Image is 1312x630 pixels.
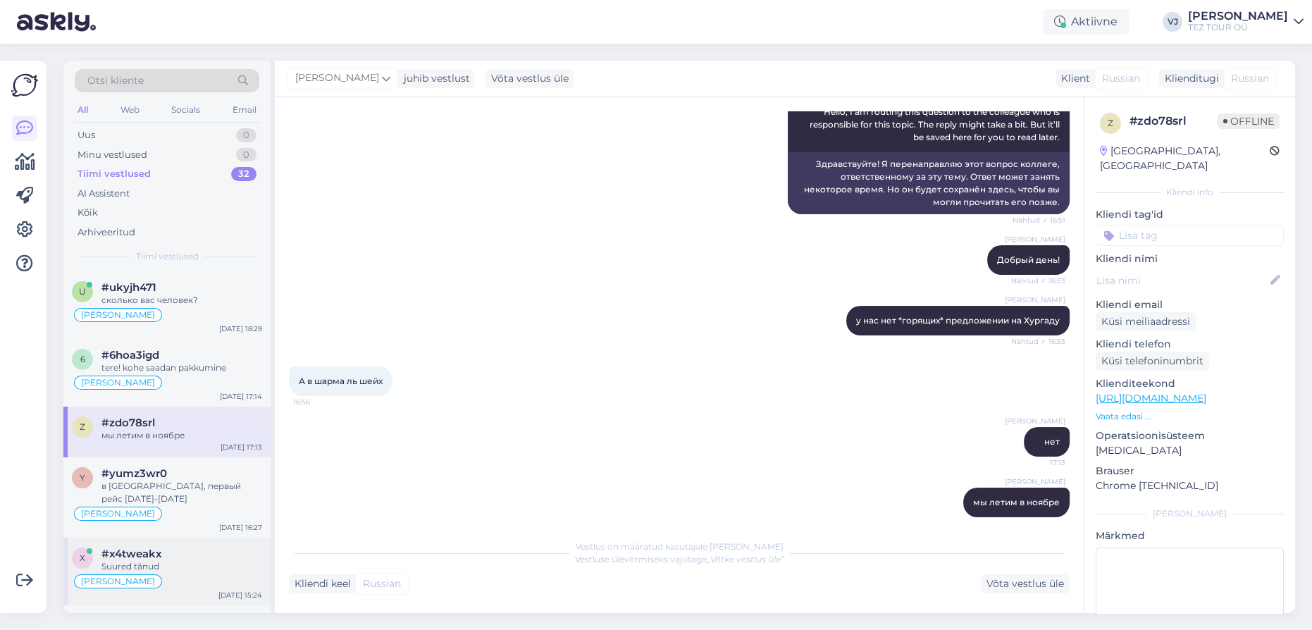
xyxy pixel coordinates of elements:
[1188,11,1288,22] div: [PERSON_NAME]
[78,226,135,240] div: Arhiveeritud
[78,206,98,220] div: Kõik
[87,73,144,88] span: Otsi kliente
[1188,11,1304,33] a: [PERSON_NAME]TEZ TOUR OÜ
[1096,273,1268,288] input: Lisa nimi
[101,294,262,307] div: сколько вас человек?
[1159,71,1219,86] div: Klienditugi
[118,101,142,119] div: Web
[1096,252,1284,266] p: Kliendi nimi
[218,590,262,600] div: [DATE] 15:24
[136,250,199,263] span: Tiimi vestlused
[363,576,401,591] span: Russian
[973,497,1060,507] span: мы летим в ноябре
[1096,225,1284,246] input: Lisa tag
[1011,276,1065,286] span: Nähtud ✓ 16:53
[1102,71,1140,86] span: Russian
[485,69,574,88] div: Võta vestlus üle
[1096,529,1284,543] p: Märkmed
[236,148,256,162] div: 0
[101,281,156,294] span: #ukyjh471
[219,522,262,533] div: [DATE] 16:27
[1096,207,1284,222] p: Kliendi tag'id
[1096,337,1284,352] p: Kliendi telefon
[1096,312,1196,331] div: Küsi meiliaadressi
[236,128,256,142] div: 0
[81,577,155,586] span: [PERSON_NAME]
[1096,352,1209,371] div: Küsi telefoninumbrit
[1163,12,1182,32] div: VJ
[219,323,262,334] div: [DATE] 18:29
[101,560,262,573] div: Suured tänud
[1096,376,1284,391] p: Klienditeekond
[1043,9,1129,35] div: Aktiivne
[1096,478,1284,493] p: Chrome [TECHNICAL_ID]
[293,397,346,407] span: 16:56
[168,101,203,119] div: Socials
[80,552,85,563] span: x
[1188,22,1288,33] div: TEZ TOUR OÜ
[1096,297,1284,312] p: Kliendi email
[576,541,784,552] span: Vestlus on määratud kasutajale [PERSON_NAME]
[78,167,151,181] div: Tiimi vestlused
[295,70,379,86] span: [PERSON_NAME]
[11,72,38,99] img: Askly Logo
[289,576,351,591] div: Kliendi keel
[788,152,1070,214] div: Здравствуйте! Я перенаправляю этот вопрос коллеге, ответственному за эту тему. Ответ может занять...
[707,554,784,564] i: „Võtke vestlus üle”
[78,187,130,201] div: AI Assistent
[997,254,1060,265] span: Добрый день!
[1100,144,1270,173] div: [GEOGRAPHIC_DATA], [GEOGRAPHIC_DATA]
[1005,295,1065,305] span: [PERSON_NAME]
[231,167,256,181] div: 32
[101,429,262,442] div: мы летим в ноябре
[1096,443,1284,458] p: [MEDICAL_DATA]
[1005,416,1065,426] span: [PERSON_NAME]
[856,315,1060,326] span: у нас нет *горящих* предложении на Хургаду
[1013,457,1065,468] span: 17:13
[1130,113,1218,130] div: # zdo78srl
[101,467,167,480] span: #yumz3wr0
[1096,428,1284,443] p: Operatsioonisüsteem
[1231,71,1269,86] span: Russian
[1108,118,1113,128] span: z
[220,391,262,402] div: [DATE] 17:14
[101,548,162,560] span: #x4tweakx
[1005,476,1065,487] span: [PERSON_NAME]
[1096,392,1206,404] a: [URL][DOMAIN_NAME]
[75,101,91,119] div: All
[81,509,155,518] span: [PERSON_NAME]
[101,349,159,362] span: #6hoa3igd
[101,480,262,505] div: в [GEOGRAPHIC_DATA], первый рейс [DATE]-[DATE]
[80,472,85,483] span: y
[575,554,784,564] span: Vestluse ülevõtmiseks vajutage
[1056,71,1090,86] div: Klient
[230,101,259,119] div: Email
[79,286,86,297] span: u
[1096,507,1284,520] div: [PERSON_NAME]
[101,362,262,374] div: tere! kohe saadan pakkumine
[80,354,85,364] span: 6
[1096,410,1284,423] p: Vaata edasi ...
[1005,234,1065,245] span: [PERSON_NAME]
[78,128,95,142] div: Uus
[810,106,1062,142] span: Hello, I am routing this question to the colleague who is responsible for this topic. The reply m...
[299,376,383,386] span: А в шарма ль шейх
[981,574,1070,593] div: Võta vestlus üle
[398,71,470,86] div: juhib vestlust
[81,311,155,319] span: [PERSON_NAME]
[80,421,85,432] span: z
[1011,336,1065,347] span: Nähtud ✓ 16:53
[1096,186,1284,199] div: Kliendi info
[1096,464,1284,478] p: Brauser
[1044,436,1060,447] span: нет
[1218,113,1280,129] span: Offline
[1013,215,1065,226] span: Nähtud ✓ 16:51
[81,378,155,387] span: [PERSON_NAME]
[101,416,155,429] span: #zdo78srl
[1013,518,1065,529] span: 17:13
[78,148,147,162] div: Minu vestlused
[221,442,262,452] div: [DATE] 17:13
